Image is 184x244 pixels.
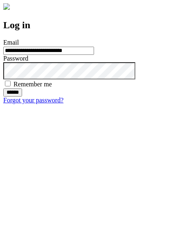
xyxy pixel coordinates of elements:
a: Forgot your password? [3,97,63,104]
h2: Log in [3,20,181,31]
label: Password [3,55,28,62]
img: logo-4e3dc11c47720685a147b03b5a06dd966a58ff35d612b21f08c02c0306f2b779.png [3,3,10,10]
label: Email [3,39,19,46]
label: Remember me [13,81,52,88]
